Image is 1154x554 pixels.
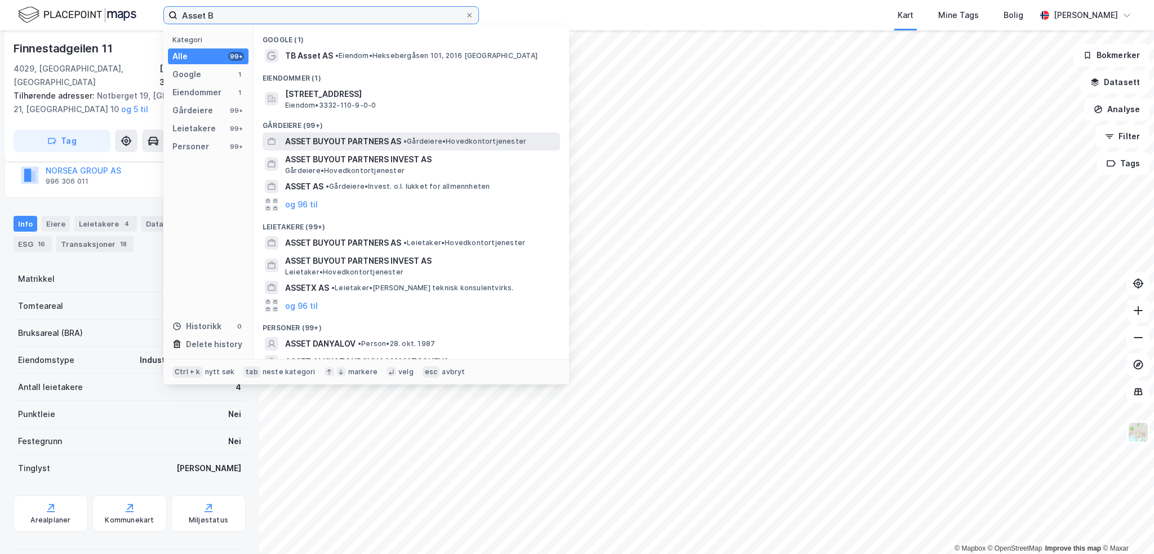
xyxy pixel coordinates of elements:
span: Leietaker • [PERSON_NAME] teknisk konsulentvirks. [331,283,514,292]
button: og 96 til [285,198,318,211]
div: Miljøstatus [189,516,228,525]
span: ASSET DANYALOV [285,337,356,351]
span: • [403,137,407,145]
span: Gårdeiere • Hovedkontortjenester [285,166,405,175]
div: 99+ [228,106,244,115]
div: Bolig [1004,8,1023,22]
a: Improve this map [1045,544,1101,552]
div: 4029, [GEOGRAPHIC_DATA], [GEOGRAPHIC_DATA] [14,62,159,89]
div: Eiendommer (1) [254,65,569,85]
div: markere [348,367,378,376]
span: Tilhørende adresser: [14,91,97,100]
div: velg [398,367,414,376]
span: • [326,182,329,190]
div: Leietakere [172,122,216,135]
span: • [403,238,407,247]
div: ESG [14,236,52,252]
div: Nei [228,407,241,421]
span: • [451,357,455,366]
div: Leietakere (99+) [254,214,569,234]
div: Ctrl + k [172,366,203,378]
span: ASSET ALKHAZOUROVNA MAMATSOUEVA [285,355,449,369]
a: OpenStreetMap [988,544,1042,552]
span: Person • [DATE] [451,357,507,366]
div: Personer [172,140,209,153]
div: nytt søk [205,367,235,376]
div: 16 [35,238,47,250]
div: Bruksareal (BRA) [18,326,83,340]
span: ASSETX AS [285,281,329,295]
div: Kart [898,8,913,22]
span: Gårdeiere • Invest. o.l. lukket for allmennheten [326,182,490,191]
span: • [331,283,335,292]
button: og 96 til [285,299,318,312]
div: Nei [228,435,241,448]
span: • [358,339,361,348]
span: ASSET AS [285,180,323,193]
button: Tag [14,130,110,152]
div: Tomteareal [18,299,63,313]
span: ASSET BUYOUT PARTNERS AS [285,135,401,148]
div: 4 [121,218,132,229]
img: logo.f888ab2527a4732fd821a326f86c7f29.svg [18,5,136,25]
div: Leietakere [74,216,137,232]
div: 18 [118,238,129,250]
button: Analyse [1084,98,1149,121]
div: Arealplaner [30,516,70,525]
img: Z [1128,422,1149,443]
div: 1 [235,88,244,97]
span: TB Asset AS [285,49,333,63]
div: Kontrollprogram for chat [1098,500,1154,554]
iframe: Chat Widget [1098,500,1154,554]
div: Festegrunn [18,435,62,448]
div: Gårdeiere [172,104,213,117]
div: Industri, Logistikk, Kontor [140,353,241,367]
div: Antall leietakere [18,380,83,394]
div: 1 [235,70,244,79]
div: Transaksjoner [56,236,134,252]
button: Datasett [1081,71,1149,94]
div: Historikk [172,320,221,333]
div: 0 [235,322,244,331]
a: Mapbox [955,544,986,552]
div: 99+ [228,124,244,133]
div: Gårdeiere (99+) [254,112,569,132]
div: 4 [236,380,241,394]
div: Personer (99+) [254,314,569,335]
div: Kategori [172,36,248,44]
div: [PERSON_NAME] [176,462,241,475]
div: esc [423,366,440,378]
button: Bokmerker [1073,44,1149,67]
div: Punktleie [18,407,55,421]
div: [PERSON_NAME] [1054,8,1118,22]
span: Gårdeiere • Hovedkontortjenester [403,137,526,146]
span: Leietaker • Hovedkontortjenester [285,268,403,277]
input: Søk på adresse, matrikkel, gårdeiere, leietakere eller personer [177,7,465,24]
span: ASSET BUYOUT PARTNERS INVEST AS [285,254,556,268]
span: [STREET_ADDRESS] [285,87,556,101]
div: Eiendommer [172,86,221,99]
span: Eiendom • Heksebergåsen 101, 2016 [GEOGRAPHIC_DATA] [335,51,538,60]
button: Tags [1097,152,1149,175]
span: ASSET BUYOUT PARTNERS INVEST AS [285,153,556,166]
span: Person • 28. okt. 1987 [358,339,435,348]
span: Leietaker • Hovedkontortjenester [403,238,525,247]
div: Kommunekart [105,516,154,525]
div: [GEOGRAPHIC_DATA], 31/143 [159,62,246,89]
div: Eiendomstype [18,353,74,367]
div: Finnestadgeilen 11 [14,39,114,57]
div: Delete history [186,338,242,351]
div: Datasett [141,216,184,232]
div: Mine Tags [938,8,979,22]
div: Matrikkel [18,272,55,286]
div: 996 306 011 [46,177,88,186]
div: 99+ [228,52,244,61]
div: Eiere [42,216,70,232]
div: tab [243,366,260,378]
span: • [335,51,339,60]
div: Google [172,68,201,81]
div: Google (1) [254,26,569,47]
button: Filter [1095,125,1149,148]
div: 99+ [228,142,244,151]
div: avbryt [442,367,465,376]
